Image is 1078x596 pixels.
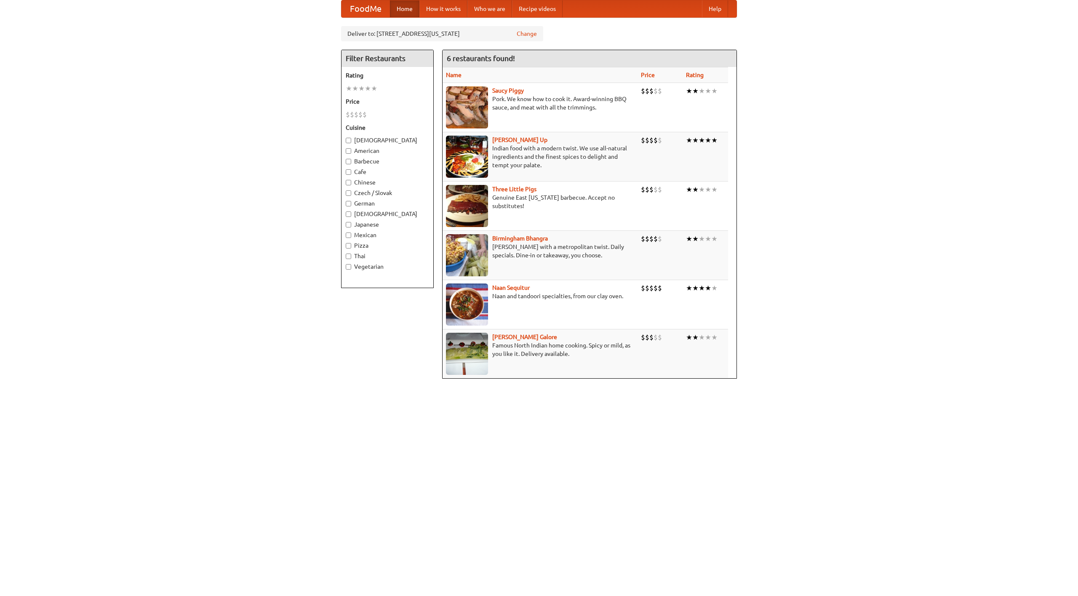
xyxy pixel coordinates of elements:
[699,185,705,194] li: ★
[649,283,654,293] li: $
[705,185,711,194] li: ★
[346,222,351,227] input: Japanese
[705,234,711,243] li: ★
[641,283,645,293] li: $
[699,86,705,96] li: ★
[686,136,692,145] li: ★
[705,136,711,145] li: ★
[649,136,654,145] li: $
[446,341,634,358] p: Famous North Indian home cooking. Spicy or mild, as you like it. Delivery available.
[346,254,351,259] input: Thai
[346,148,351,154] input: American
[641,185,645,194] li: $
[346,157,429,166] label: Barbecue
[649,234,654,243] li: $
[692,234,699,243] li: ★
[358,84,365,93] li: ★
[446,95,634,112] p: Pork. We know how to cook it. Award-winning BBQ sauce, and meat with all the trimmings.
[447,54,515,62] ng-pluralize: 6 restaurants found!
[658,136,662,145] li: $
[699,283,705,293] li: ★
[699,136,705,145] li: ★
[371,84,377,93] li: ★
[686,72,704,78] a: Rating
[711,333,718,342] li: ★
[342,50,433,67] h4: Filter Restaurants
[658,86,662,96] li: $
[692,185,699,194] li: ★
[346,190,351,196] input: Czech / Slovak
[645,283,649,293] li: $
[699,333,705,342] li: ★
[346,159,351,164] input: Barbecue
[358,110,363,119] li: $
[492,136,547,143] a: [PERSON_NAME] Up
[492,284,530,291] a: Naan Sequitur
[352,84,358,93] li: ★
[686,234,692,243] li: ★
[346,210,429,218] label: [DEMOGRAPHIC_DATA]
[702,0,728,17] a: Help
[649,185,654,194] li: $
[446,292,634,300] p: Naan and tandoori specialties, from our clay oven.
[346,84,352,93] li: ★
[346,147,429,155] label: American
[711,86,718,96] li: ★
[699,234,705,243] li: ★
[492,87,524,94] b: Saucy Piggy
[686,283,692,293] li: ★
[654,136,658,145] li: $
[711,136,718,145] li: ★
[446,234,488,276] img: bhangra.jpg
[641,136,645,145] li: $
[654,185,658,194] li: $
[705,283,711,293] li: ★
[446,333,488,375] img: currygalore.jpg
[346,189,429,197] label: Czech / Slovak
[346,169,351,175] input: Cafe
[492,186,536,192] a: Three Little Pigs
[346,241,429,250] label: Pizza
[658,185,662,194] li: $
[346,243,351,249] input: Pizza
[692,333,699,342] li: ★
[654,283,658,293] li: $
[346,178,429,187] label: Chinese
[711,283,718,293] li: ★
[711,234,718,243] li: ★
[641,86,645,96] li: $
[705,86,711,96] li: ★
[645,234,649,243] li: $
[446,86,488,128] img: saucy.jpg
[346,233,351,238] input: Mexican
[654,333,658,342] li: $
[365,84,371,93] li: ★
[346,220,429,229] label: Japanese
[692,86,699,96] li: ★
[692,136,699,145] li: ★
[645,333,649,342] li: $
[346,201,351,206] input: German
[446,144,634,169] p: Indian food with a modern twist. We use all-natural ingredients and the finest spices to delight ...
[645,185,649,194] li: $
[512,0,563,17] a: Recipe videos
[346,138,351,143] input: [DEMOGRAPHIC_DATA]
[645,136,649,145] li: $
[419,0,467,17] a: How it works
[446,136,488,178] img: curryup.jpg
[346,252,429,260] label: Thai
[346,231,429,239] label: Mexican
[467,0,512,17] a: Who we are
[446,193,634,210] p: Genuine East [US_STATE] barbecue. Accept no substitutes!
[346,136,429,144] label: [DEMOGRAPHIC_DATA]
[641,72,655,78] a: Price
[492,235,548,242] a: Birmingham Bhangra
[692,283,699,293] li: ★
[342,0,390,17] a: FoodMe
[492,334,557,340] b: [PERSON_NAME] Galore
[346,97,429,106] h5: Price
[686,185,692,194] li: ★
